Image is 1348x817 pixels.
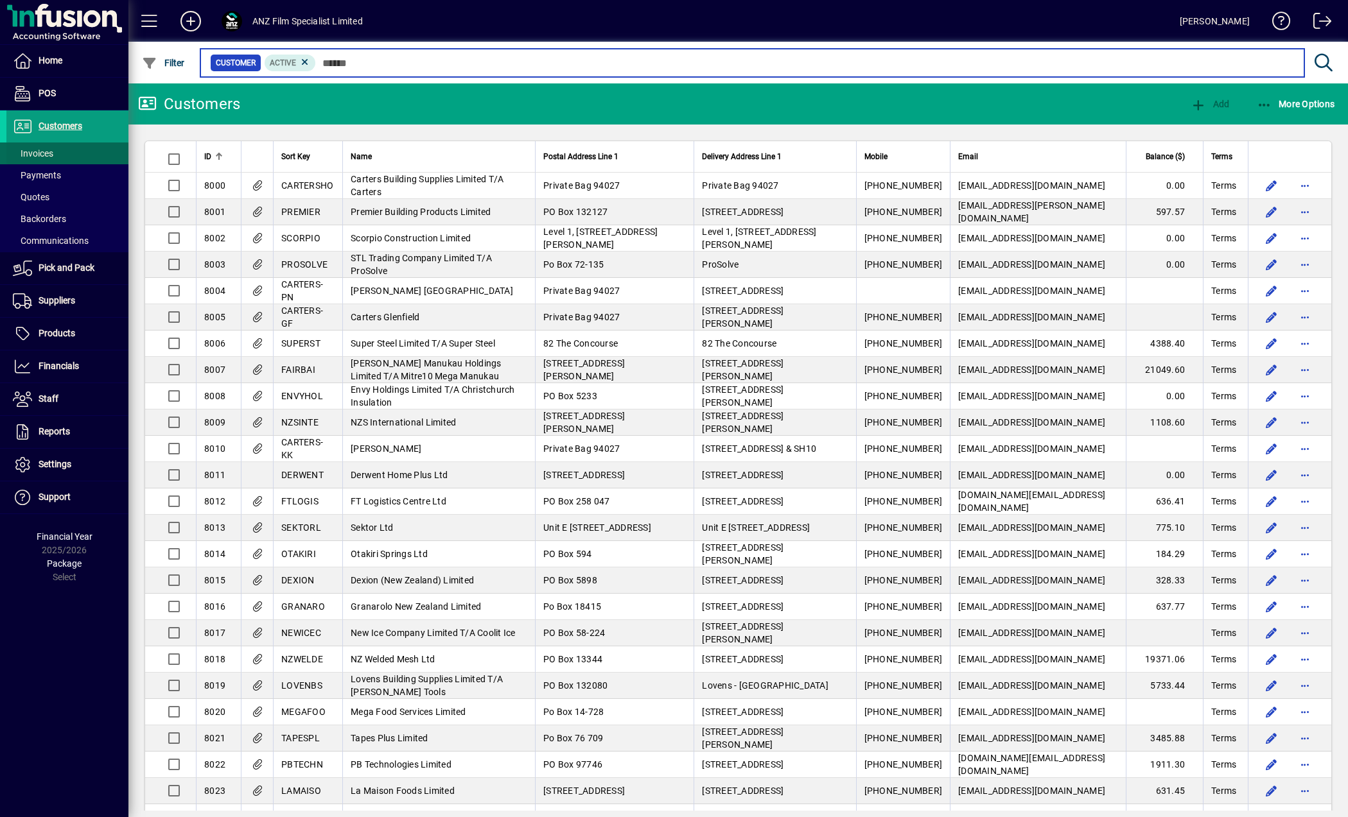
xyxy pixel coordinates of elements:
span: Communications [13,236,89,246]
span: 8017 [204,628,225,638]
span: 8004 [204,286,225,296]
button: More options [1295,254,1315,275]
div: Email [958,150,1118,164]
span: [STREET_ADDRESS] & SH10 [702,443,816,454]
button: Add [1187,92,1232,116]
span: Add [1191,99,1229,109]
span: [EMAIL_ADDRESS][DOMAIN_NAME] [958,417,1105,427]
span: [STREET_ADDRESS][PERSON_NAME] [702,542,783,565]
span: 82 The Concourse [543,338,618,348]
span: Lovens - [GEOGRAPHIC_DATA] [702,680,828,691]
span: [PHONE_NUMBER] [864,654,943,664]
span: Private Bag 94027 [543,180,620,191]
span: Name [351,150,372,164]
span: [PHONE_NUMBER] [864,207,943,217]
span: [EMAIL_ADDRESS][DOMAIN_NAME] [958,286,1105,296]
button: Edit [1261,728,1282,748]
span: ProSolve [702,259,739,270]
button: More Options [1254,92,1338,116]
span: [STREET_ADDRESS][PERSON_NAME] [702,411,783,434]
a: Logout [1304,3,1332,44]
span: Premier Building Products Limited [351,207,491,217]
a: Backorders [6,208,128,230]
td: 4388.40 [1126,331,1203,357]
span: Terms [1211,205,1236,218]
button: Edit [1261,701,1282,722]
button: Profile [211,10,252,33]
span: DEXION [281,575,315,585]
span: POS [39,88,56,98]
button: Edit [1261,386,1282,406]
span: Customers [39,121,82,131]
span: [EMAIL_ADDRESS][DOMAIN_NAME] [958,601,1105,612]
span: NZSINTE [281,417,319,427]
a: Communications [6,230,128,252]
span: CARTERS-PN [281,279,323,302]
span: CARTERS-GF [281,305,323,329]
span: OTAKIRI [281,549,316,559]
span: Terms [1211,626,1236,639]
span: Sort Key [281,150,310,164]
a: POS [6,78,128,110]
span: Suppliers [39,295,75,305]
span: [PHONE_NUMBER] [864,259,943,270]
span: 8013 [204,522,225,533]
button: Edit [1261,596,1282,617]
a: Invoices [6,142,128,164]
button: Add [170,10,211,33]
span: [PHONE_NUMBER] [864,496,943,506]
td: 0.00 [1126,225,1203,252]
span: Customer [216,56,256,69]
span: 8003 [204,259,225,270]
button: More options [1295,596,1315,617]
td: 0.00 [1126,462,1203,488]
button: More options [1295,728,1315,748]
button: Edit [1261,202,1282,222]
span: [EMAIL_ADDRESS][DOMAIN_NAME] [958,391,1105,401]
span: Backorders [13,214,66,224]
span: Private Bag 94027 [543,312,620,322]
span: [DOMAIN_NAME][EMAIL_ADDRESS][DOMAIN_NAME] [958,490,1105,513]
span: Super Steel Limited T/A Super Steel [351,338,495,348]
span: [EMAIL_ADDRESS][DOMAIN_NAME] [958,707,1105,717]
span: 8018 [204,654,225,664]
span: PREMIER [281,207,320,217]
span: FAIRBAI [281,365,315,375]
span: [STREET_ADDRESS] [702,286,783,296]
button: Edit [1261,359,1282,380]
span: Terms [1211,600,1236,613]
span: Terms [1211,337,1236,350]
span: 8011 [204,470,225,480]
button: More options [1295,333,1315,354]
button: Edit [1261,780,1282,801]
button: More options [1295,465,1315,485]
td: 597.57 [1126,199,1203,225]
span: [STREET_ADDRESS] [702,654,783,664]
span: 8001 [204,207,225,217]
span: Terms [1211,311,1236,323]
span: 8012 [204,496,225,506]
a: Quotes [6,186,128,208]
span: [PERSON_NAME] [GEOGRAPHIC_DATA] [351,286,513,296]
button: More options [1295,307,1315,327]
button: Edit [1261,307,1282,327]
button: More options [1295,675,1315,696]
span: Invoices [13,148,53,159]
span: [EMAIL_ADDRESS][DOMAIN_NAME] [958,628,1105,638]
span: DERWENT [281,470,324,480]
span: 8000 [204,180,225,191]
span: [STREET_ADDRESS][PERSON_NAME] [543,358,625,381]
span: 8008 [204,391,225,401]
span: Staff [39,393,58,404]
a: Reports [6,416,128,448]
span: NZ Welded Mesh Ltd [351,654,435,664]
span: Email [958,150,978,164]
span: Terms [1211,179,1236,192]
button: Edit [1261,570,1282,590]
span: [EMAIL_ADDRESS][DOMAIN_NAME] [958,233,1105,243]
button: Filter [139,51,188,74]
a: Pick and Pack [6,252,128,284]
button: More options [1295,649,1315,669]
span: [EMAIL_ADDRESS][DOMAIN_NAME] [958,680,1105,691]
button: Edit [1261,491,1282,512]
